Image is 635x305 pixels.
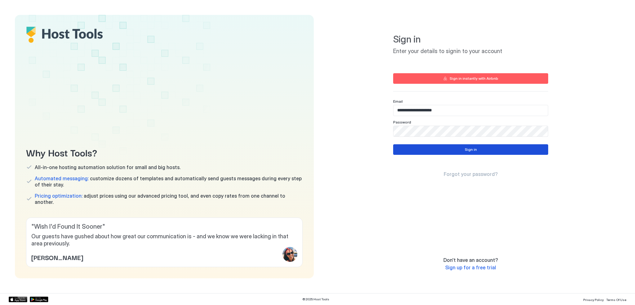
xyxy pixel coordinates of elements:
[35,164,180,170] span: All-in-one hosting automation solution for small and big hosts.
[9,297,27,302] a: App Store
[393,126,548,137] input: Input Field
[26,145,303,159] span: Why Host Tools?
[445,264,496,271] a: Sign up for a free trial
[35,175,89,182] span: Automated messaging:
[31,253,83,262] span: [PERSON_NAME]
[393,120,411,124] span: Password
[393,105,548,116] input: Input Field
[31,233,297,247] span: Our guests have gushed about how great our communication is - and we know we were lacking in that...
[302,297,329,301] span: © 2025 Host Tools
[393,34,548,45] span: Sign in
[606,296,626,303] a: Terms Of Use
[35,175,303,188] span: customize dozens of templates and automatically send guests messages during every step of their s...
[30,297,48,302] a: Google Play Store
[583,298,604,302] span: Privacy Policy
[583,296,604,303] a: Privacy Policy
[444,171,498,177] a: Forgot your password?
[443,257,498,263] span: Don't have an account?
[450,76,498,81] div: Sign in instantly with Airbnb
[282,247,297,262] div: profile
[393,48,548,55] span: Enter your details to signin to your account
[35,193,82,199] span: Pricing optimization:
[6,284,21,299] iframe: Intercom live chat
[393,144,548,155] button: Sign in
[31,223,297,231] span: " Wish I'd Found It Sooner "
[35,193,303,205] span: adjust prices using our advanced pricing tool, and even copy rates from one channel to another.
[606,298,626,302] span: Terms Of Use
[393,99,403,104] span: Email
[445,264,496,271] span: Sign up for a free trial
[393,73,548,84] button: Sign in instantly with Airbnb
[465,147,477,152] div: Sign in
